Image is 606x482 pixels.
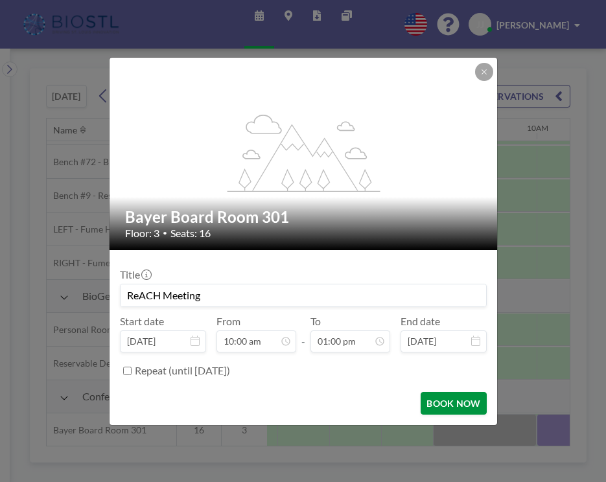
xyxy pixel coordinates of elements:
label: End date [401,315,440,328]
label: From [216,315,240,328]
span: - [301,319,305,348]
label: Start date [120,315,164,328]
label: Repeat (until [DATE]) [135,364,230,377]
button: BOOK NOW [421,392,486,415]
span: Seats: 16 [170,227,211,240]
span: Floor: 3 [125,227,159,240]
h2: Bayer Board Room 301 [125,207,483,227]
input: Joey's reservation [121,284,486,306]
span: • [163,228,167,238]
label: Title [120,268,150,281]
label: To [310,315,321,328]
g: flex-grow: 1.2; [227,113,380,191]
